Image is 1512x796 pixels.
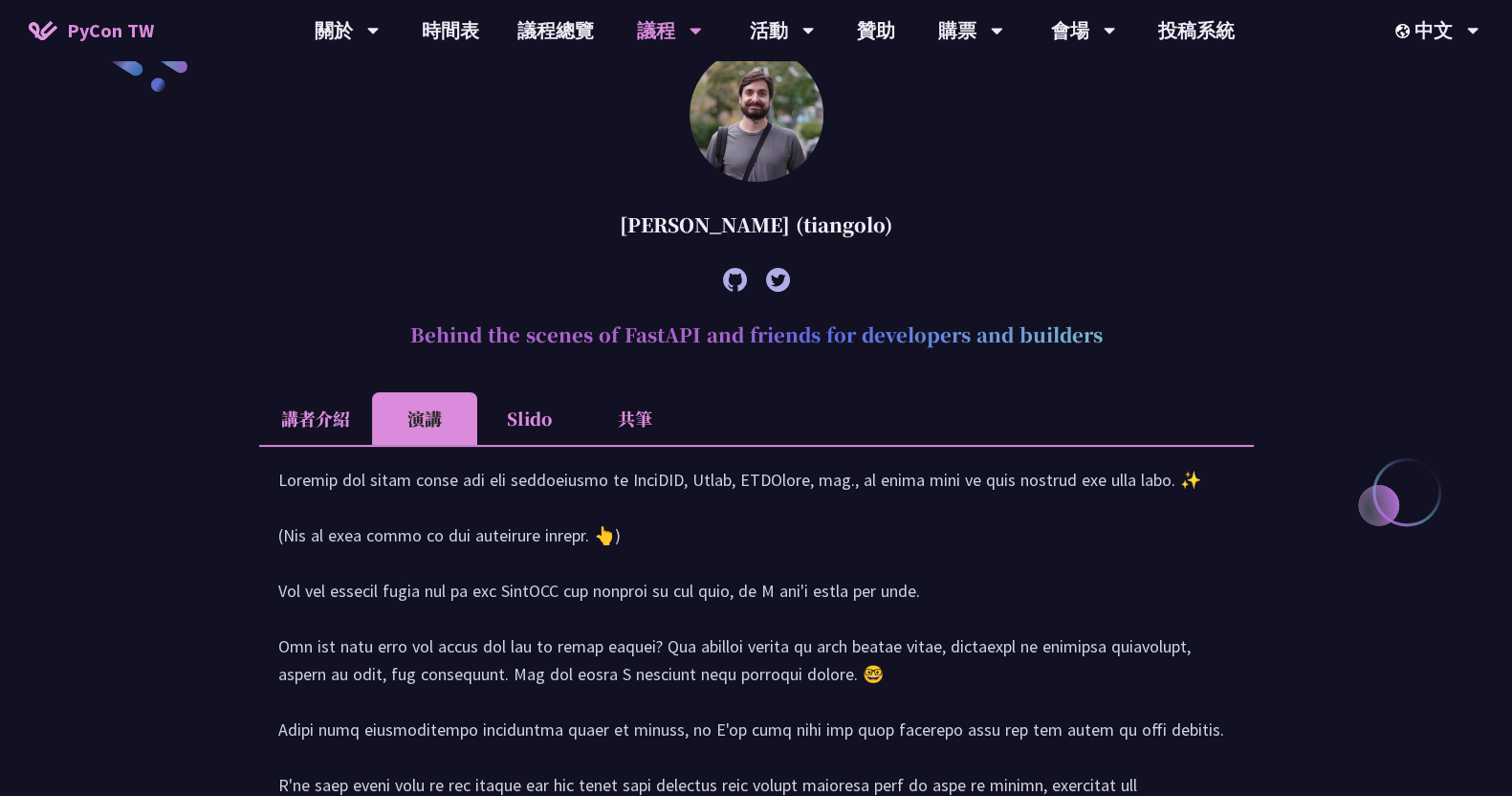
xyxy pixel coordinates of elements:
[690,48,823,182] img: Sebastián Ramírez (tiangolo)
[259,392,372,445] li: 講者介紹
[582,392,688,445] li: 共筆
[477,392,582,445] li: Slido
[259,196,1254,254] div: [PERSON_NAME] (tiangolo)
[10,7,173,55] a: PyCon TW
[29,21,57,40] img: Home icon of PyCon TW 2025
[1395,24,1414,38] img: Locale Icon
[259,306,1254,364] h2: Behind the scenes of FastAPI and friends for developers and builders
[372,392,477,445] li: 演講
[67,16,154,45] span: PyCon TW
